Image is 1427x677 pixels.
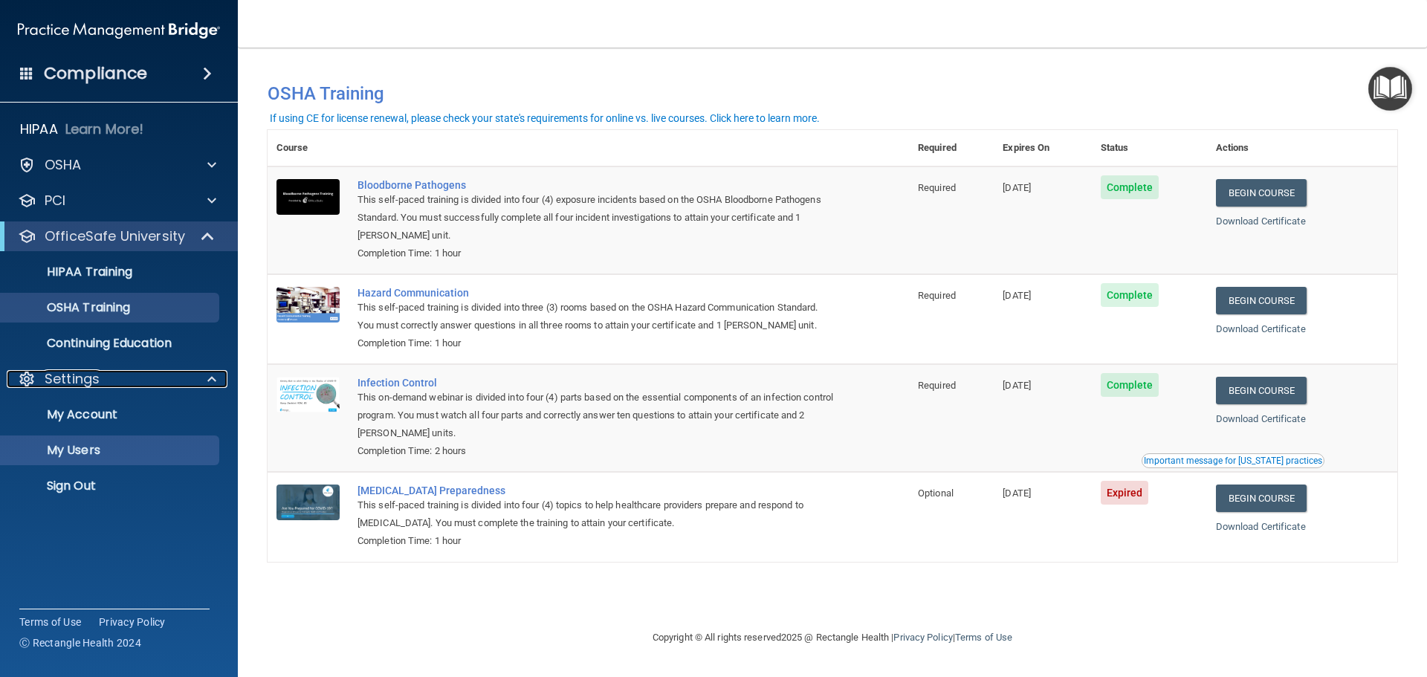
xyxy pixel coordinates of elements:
[1101,481,1149,505] span: Expired
[45,192,65,210] p: PCI
[1216,521,1306,532] a: Download Certificate
[357,334,835,352] div: Completion Time: 1 hour
[18,227,216,245] a: OfficeSafe University
[18,156,216,174] a: OSHA
[909,130,994,166] th: Required
[357,244,835,262] div: Completion Time: 1 hour
[357,532,835,550] div: Completion Time: 1 hour
[45,227,185,245] p: OfficeSafe University
[918,182,956,193] span: Required
[10,407,213,422] p: My Account
[357,287,835,299] a: Hazard Communication
[1142,453,1324,468] button: Read this if you are a dental practitioner in the state of CA
[99,615,166,629] a: Privacy Policy
[1101,283,1159,307] span: Complete
[18,370,216,388] a: Settings
[1207,130,1397,166] th: Actions
[1003,290,1031,301] span: [DATE]
[357,299,835,334] div: This self-paced training is divided into three (3) rooms based on the OSHA Hazard Communication S...
[994,130,1091,166] th: Expires On
[65,120,144,138] p: Learn More!
[268,130,349,166] th: Course
[10,479,213,493] p: Sign Out
[918,290,956,301] span: Required
[1144,456,1322,465] div: Important message for [US_STATE] practices
[1216,179,1307,207] a: Begin Course
[357,485,835,496] a: [MEDICAL_DATA] Preparedness
[918,487,954,499] span: Optional
[1216,377,1307,404] a: Begin Course
[1216,287,1307,314] a: Begin Course
[1216,413,1306,424] a: Download Certificate
[357,389,835,442] div: This on-demand webinar is divided into four (4) parts based on the essential components of an inf...
[10,300,130,315] p: OSHA Training
[357,191,835,244] div: This self-paced training is divided into four (4) exposure incidents based on the OSHA Bloodborne...
[955,632,1012,643] a: Terms of Use
[357,496,835,532] div: This self-paced training is divided into four (4) topics to help healthcare providers prepare and...
[357,442,835,460] div: Completion Time: 2 hours
[20,120,58,138] p: HIPAA
[45,370,100,388] p: Settings
[561,614,1104,661] div: Copyright © All rights reserved 2025 @ Rectangle Health | |
[1101,373,1159,397] span: Complete
[18,192,216,210] a: PCI
[1003,487,1031,499] span: [DATE]
[1003,380,1031,391] span: [DATE]
[18,16,220,45] img: PMB logo
[1216,323,1306,334] a: Download Certificate
[1216,216,1306,227] a: Download Certificate
[1368,67,1412,111] button: Open Resource Center
[268,83,1397,104] h4: OSHA Training
[44,63,147,84] h4: Compliance
[19,635,141,650] span: Ⓒ Rectangle Health 2024
[893,632,952,643] a: Privacy Policy
[10,336,213,351] p: Continuing Education
[1003,182,1031,193] span: [DATE]
[357,377,835,389] a: Infection Control
[19,615,81,629] a: Terms of Use
[1101,175,1159,199] span: Complete
[45,156,82,174] p: OSHA
[10,443,213,458] p: My Users
[357,179,835,191] a: Bloodborne Pathogens
[268,111,822,126] button: If using CE for license renewal, please check your state's requirements for online vs. live cours...
[1216,485,1307,512] a: Begin Course
[1092,130,1207,166] th: Status
[918,380,956,391] span: Required
[270,113,820,123] div: If using CE for license renewal, please check your state's requirements for online vs. live cours...
[10,265,132,279] p: HIPAA Training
